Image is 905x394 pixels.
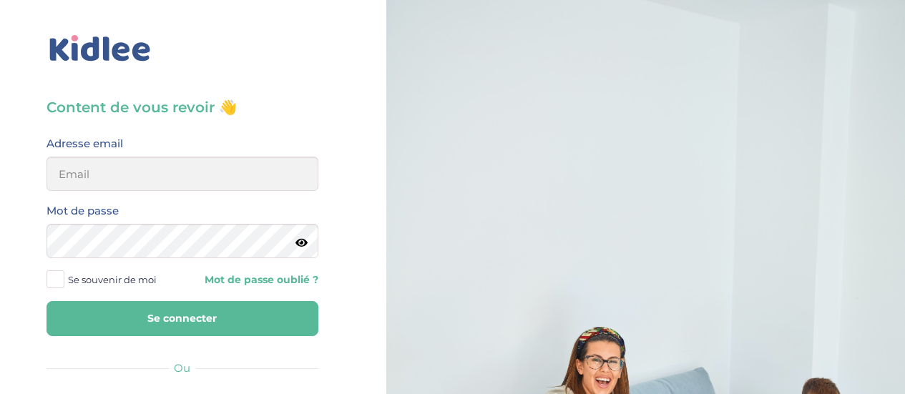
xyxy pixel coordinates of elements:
span: Se souvenir de moi [68,270,157,289]
h3: Content de vous revoir 👋 [47,97,318,117]
button: Se connecter [47,301,318,336]
input: Email [47,157,318,191]
label: Mot de passe [47,202,119,220]
span: Ou [174,361,190,375]
img: logo_kidlee_bleu [47,32,154,65]
a: Mot de passe oublié ? [193,273,318,287]
label: Adresse email [47,134,123,153]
